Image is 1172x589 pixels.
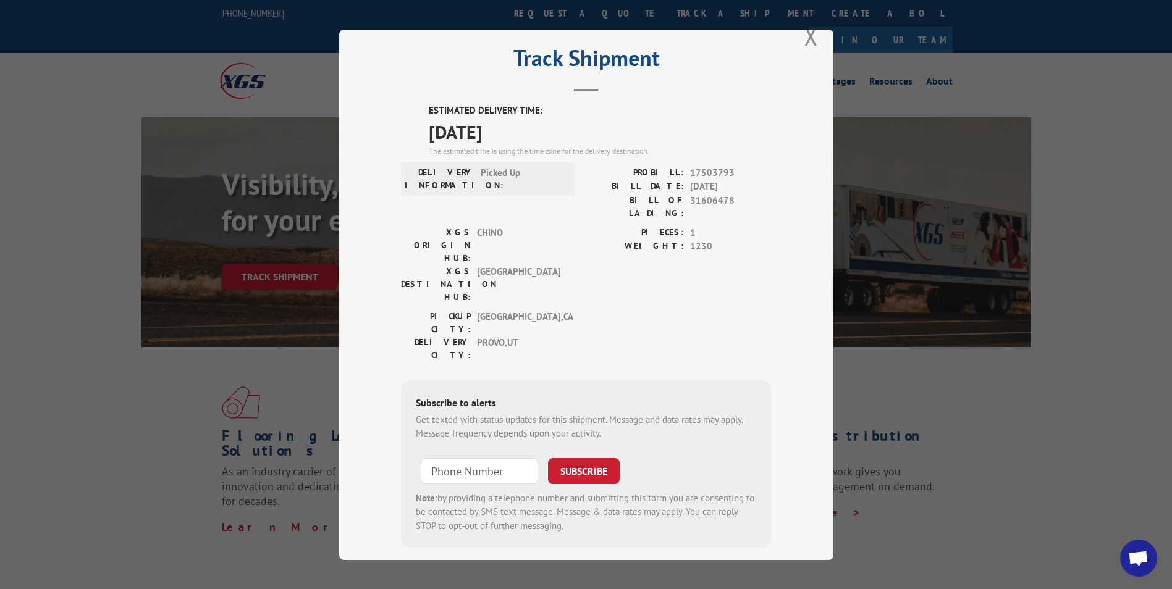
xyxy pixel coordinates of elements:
span: [DATE] [429,117,772,145]
label: BILL DATE: [586,180,684,194]
button: Close modal [804,20,818,52]
span: Picked Up [481,165,564,191]
span: [GEOGRAPHIC_DATA] [477,264,560,303]
label: PROBILL: [586,165,684,180]
div: by providing a telephone number and submitting this form you are consenting to be contacted by SM... [416,491,757,533]
label: BILL OF LADING: [586,193,684,219]
span: [GEOGRAPHIC_DATA] , CA [477,309,560,335]
label: PICKUP CITY: [401,309,471,335]
label: ESTIMATED DELIVERY TIME: [429,104,772,118]
input: Phone Number [421,457,538,483]
div: Subscribe to alerts [416,395,757,412]
span: CHINO [477,225,560,264]
span: 17503793 [690,165,772,180]
span: PROVO , UT [477,335,560,361]
button: SUBSCRIBE [548,457,620,483]
span: 1230 [690,240,772,254]
span: [DATE] [690,180,772,194]
label: DELIVERY CITY: [401,335,471,361]
h2: Track Shipment [401,49,772,73]
label: XGS DESTINATION HUB: [401,264,471,303]
div: Get texted with status updates for this shipment. Message and data rates may apply. Message frequ... [416,412,757,440]
div: Open chat [1120,540,1157,577]
div: The estimated time is using the time zone for the delivery destination. [429,145,772,156]
span: 1 [690,225,772,240]
label: PIECES: [586,225,684,240]
label: XGS ORIGIN HUB: [401,225,471,264]
label: DELIVERY INFORMATION: [405,165,474,191]
strong: Note: [416,491,437,503]
label: WEIGHT: [586,240,684,254]
span: 31606478 [690,193,772,219]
